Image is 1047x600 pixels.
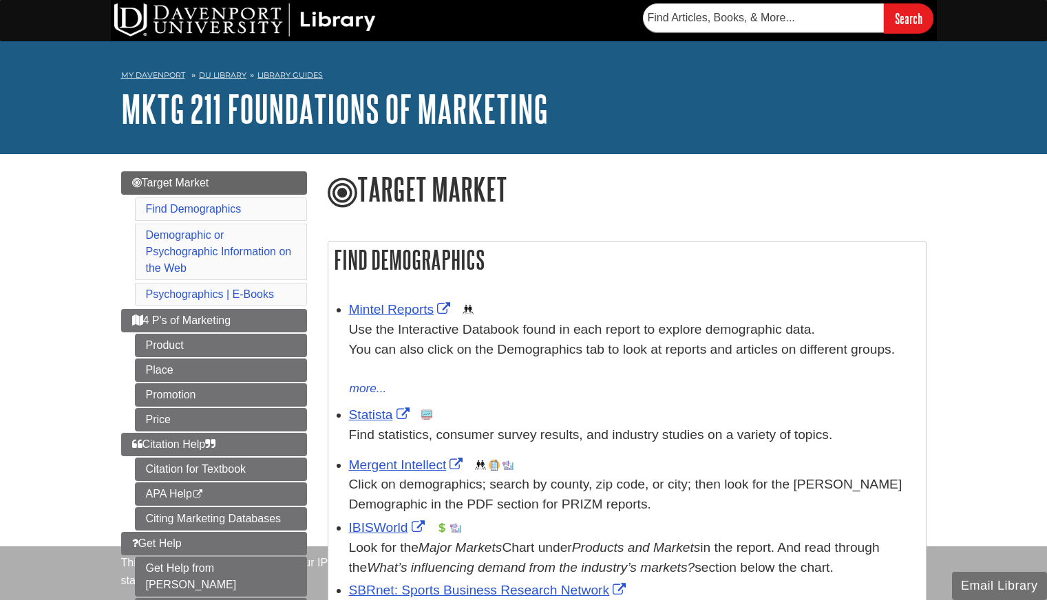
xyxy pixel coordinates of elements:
i: This link opens in a new window [192,490,204,499]
a: Link opens in new window [349,458,467,472]
a: DU Library [199,70,246,80]
a: Get Help from [PERSON_NAME] [135,557,307,597]
a: Link opens in new window [349,302,454,317]
a: Citation Help [121,433,307,456]
h1: Target Market [328,171,927,210]
div: Use the Interactive Databook found in each report to explore demographic data. You can also click... [349,320,919,379]
span: 4 P's of Marketing [132,314,231,326]
a: Citing Marketing Databases [135,507,307,531]
input: Find Articles, Books, & More... [643,3,884,32]
img: Demographics [475,460,486,471]
a: MKTG 211 Foundations of Marketing [121,87,548,130]
a: Link opens in new window [349,407,413,422]
a: Psychographics | E-Books [146,288,274,300]
a: Target Market [121,171,307,195]
a: Link opens in new window [349,520,428,535]
button: more... [349,379,388,398]
i: Major Markets [419,540,503,555]
a: Promotion [135,383,307,407]
a: Demographic or Psychographic Information on the Web [146,229,292,274]
input: Search [884,3,933,33]
span: Get Help [132,537,182,549]
p: Find statistics, consumer survey results, and industry studies on a variety of topics. [349,425,919,445]
span: Citation Help [132,438,216,450]
img: Company Information [489,460,500,471]
h2: Find Demographics [328,242,926,278]
div: Look for the Chart under in the report. And read through the section below the chart. [349,538,919,578]
form: Searches DU Library's articles, books, and more [643,3,933,33]
a: Link opens in new window [349,583,630,597]
button: Email Library [952,572,1047,600]
a: APA Help [135,482,307,506]
a: Citation for Textbook [135,458,307,481]
img: Industry Report [450,522,461,533]
span: Target Market [132,177,209,189]
img: Financial Report [436,522,447,533]
img: Demographics [463,304,474,315]
a: Find Demographics [146,203,242,215]
i: Products and Markets [572,540,701,555]
img: DU Library [114,3,376,36]
div: Click on demographics; search by county, zip code, or city; then look for the [PERSON_NAME] Demog... [349,475,919,515]
a: Price [135,408,307,431]
img: Industry Report [503,460,514,471]
i: What’s influencing demand from the industry’s markets? [367,560,695,575]
img: Statistics [421,409,432,420]
nav: breadcrumb [121,66,927,88]
a: My Davenport [121,69,185,81]
a: 4 P's of Marketing [121,309,307,332]
a: Library Guides [257,70,323,80]
a: Product [135,334,307,357]
a: Place [135,358,307,382]
a: Get Help [121,532,307,555]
